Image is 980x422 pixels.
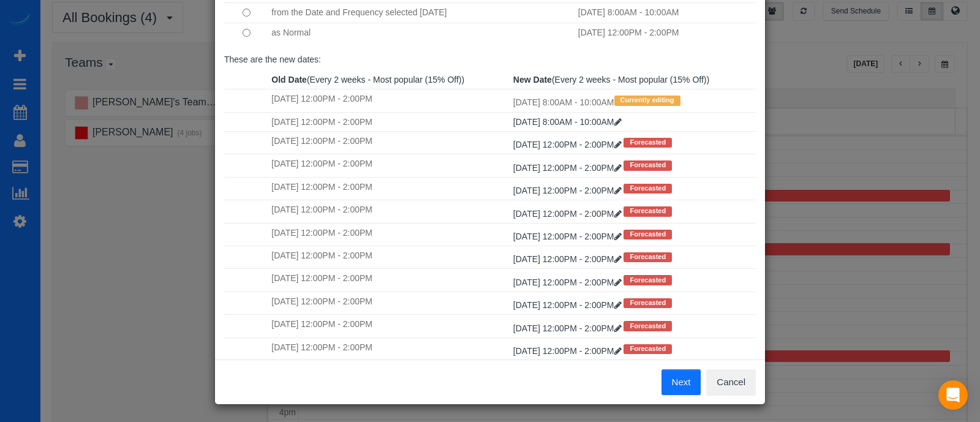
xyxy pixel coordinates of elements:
[268,2,575,23] td: from the Date and Frequency selected [DATE]
[624,344,672,354] span: Forecasted
[624,321,672,331] span: Forecasted
[624,230,672,239] span: Forecasted
[513,186,624,195] a: [DATE] 12:00PM - 2:00PM
[624,138,672,148] span: Forecasted
[938,380,968,410] div: Open Intercom Messenger
[268,154,510,177] td: [DATE] 12:00PM - 2:00PM
[513,117,622,127] a: [DATE] 8:00AM - 10:00AM
[268,23,575,42] td: as Normal
[268,131,510,154] td: [DATE] 12:00PM - 2:00PM
[510,70,756,89] th: (Every 2 weeks - Most popular (15% Off))
[268,223,510,246] td: [DATE] 12:00PM - 2:00PM
[624,206,672,216] span: Forecasted
[268,200,510,223] td: [DATE] 12:00PM - 2:00PM
[268,89,510,112] td: [DATE] 12:00PM - 2:00PM
[513,209,624,219] a: [DATE] 12:00PM - 2:00PM
[575,23,756,42] td: [DATE] 12:00PM - 2:00PM
[513,163,624,173] a: [DATE] 12:00PM - 2:00PM
[513,75,552,85] strong: New Date
[706,369,756,395] button: Cancel
[268,246,510,268] td: [DATE] 12:00PM - 2:00PM
[614,96,680,105] span: Currently editing
[513,140,624,149] a: [DATE] 12:00PM - 2:00PM
[661,369,701,395] button: Next
[624,275,672,285] span: Forecasted
[513,277,624,287] a: [DATE] 12:00PM - 2:00PM
[510,89,756,112] td: [DATE] 8:00AM - 10:00AM
[575,2,756,23] td: [DATE] 8:00AM - 10:00AM
[513,232,624,241] a: [DATE] 12:00PM - 2:00PM
[624,160,672,170] span: Forecasted
[624,252,672,262] span: Forecasted
[624,298,672,308] span: Forecasted
[513,346,624,356] a: [DATE] 12:00PM - 2:00PM
[268,70,510,89] th: (Every 2 weeks - Most popular (15% Off))
[271,75,307,85] strong: Old Date
[513,300,624,310] a: [DATE] 12:00PM - 2:00PM
[268,337,510,360] td: [DATE] 12:00PM - 2:00PM
[513,323,624,333] a: [DATE] 12:00PM - 2:00PM
[268,315,510,337] td: [DATE] 12:00PM - 2:00PM
[268,112,510,131] td: [DATE] 12:00PM - 2:00PM
[268,269,510,292] td: [DATE] 12:00PM - 2:00PM
[513,254,624,264] a: [DATE] 12:00PM - 2:00PM
[268,292,510,314] td: [DATE] 12:00PM - 2:00PM
[224,53,756,66] p: These are the new dates:
[268,177,510,200] td: [DATE] 12:00PM - 2:00PM
[624,184,672,194] span: Forecasted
